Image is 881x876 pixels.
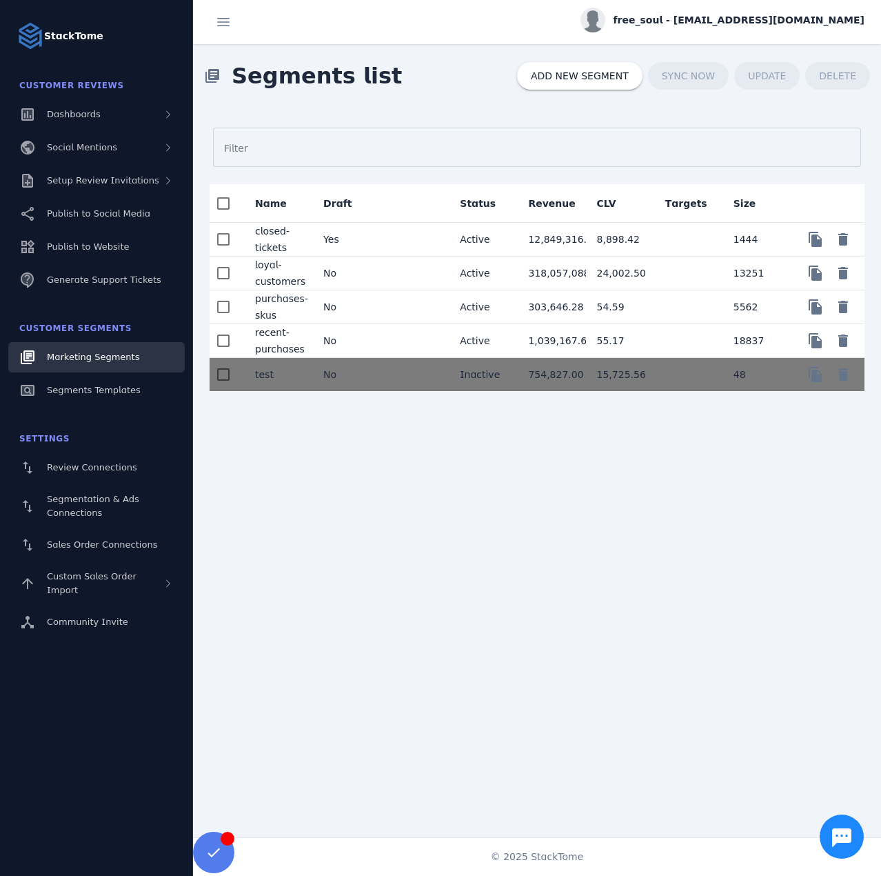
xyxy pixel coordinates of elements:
button: Copy [802,327,829,355]
mat-cell: 15,725.56 [586,358,654,391]
a: Marketing Segments [8,342,185,372]
img: Logo image [17,22,44,50]
div: Name [255,197,287,210]
span: Community Invite [47,617,128,627]
span: ADD NEW SEGMENT [531,71,629,81]
span: Segments Templates [47,385,141,395]
mat-cell: 12,849,316.00 [517,223,585,257]
div: Size [733,197,756,210]
mat-cell: 754,827.00 [517,358,585,391]
mat-cell: Active [449,290,517,324]
div: Revenue [528,197,587,210]
div: Name [255,197,299,210]
mat-icon: library_books [204,68,221,84]
div: CLV [597,197,629,210]
div: Draft [323,197,352,210]
button: ADD NEW SEGMENT [517,62,642,90]
span: Segmentation & Ads Connections [47,494,139,518]
mat-cell: No [312,358,381,391]
span: Publish to Website [47,241,129,252]
mat-cell: Inactive [449,358,517,391]
div: CLV [597,197,616,210]
mat-cell: 8,898.42 [586,223,654,257]
mat-cell: loyal-customers [244,257,312,290]
div: Draft [323,197,364,210]
span: Marketing Segments [47,352,139,362]
mat-cell: recent-purchases [244,324,312,358]
mat-cell: 1,039,167.60 [517,324,585,358]
span: Social Mentions [47,142,117,152]
button: free_soul - [EMAIL_ADDRESS][DOMAIN_NAME] [580,8,864,32]
mat-cell: 48 [722,358,791,391]
button: Delete [829,327,857,355]
button: Delete [829,361,857,388]
button: Delete [829,226,857,253]
button: Copy [802,361,829,388]
span: Custom Sales Order Import [47,571,136,595]
mat-cell: 318,057,088.00 [517,257,585,290]
span: Customer Segments [19,323,132,333]
a: Sales Order Connections [8,530,185,560]
button: Copy [802,259,829,287]
mat-cell: No [312,324,381,358]
mat-cell: purchases-skus [244,290,312,324]
div: Status [460,197,496,210]
a: Generate Support Tickets [8,265,185,295]
a: Community Invite [8,607,185,637]
button: Delete [829,259,857,287]
span: Settings [19,434,70,444]
button: Copy [802,293,829,321]
mat-cell: Active [449,223,517,257]
mat-cell: closed-tickets [244,223,312,257]
mat-cell: 54.59 [586,290,654,324]
span: Sales Order Connections [47,539,157,550]
span: Publish to Social Media [47,208,150,219]
strong: StackTome [44,29,103,43]
div: Status [460,197,508,210]
button: Copy [802,226,829,253]
span: Segments list [221,48,413,103]
mat-cell: No [312,290,381,324]
mat-cell: 24,002.50 [586,257,654,290]
mat-cell: No [312,257,381,290]
span: Review Connections [47,462,137,472]
a: Review Connections [8,452,185,483]
mat-cell: 303,646.28 [517,290,585,324]
a: Publish to Social Media [8,199,185,229]
span: free_soul - [EMAIL_ADDRESS][DOMAIN_NAME] [614,13,864,28]
mat-cell: 13251 [722,257,791,290]
mat-cell: test [244,358,312,391]
a: Segmentation & Ads Connections [8,486,185,527]
mat-header-cell: Targets [654,184,722,223]
img: profile.jpg [580,8,605,32]
button: Delete [829,293,857,321]
a: Segments Templates [8,375,185,406]
span: Generate Support Tickets [47,275,161,285]
mat-cell: Active [449,324,517,358]
mat-cell: 55.17 [586,324,654,358]
mat-cell: Active [449,257,517,290]
div: Revenue [528,197,575,210]
span: © 2025 StackTome [491,850,584,864]
mat-cell: 5562 [722,290,791,324]
div: Size [733,197,769,210]
mat-label: Filter [224,143,248,154]
mat-cell: 18837 [722,324,791,358]
mat-cell: 1444 [722,223,791,257]
a: Publish to Website [8,232,185,262]
span: Setup Review Invitations [47,175,159,186]
span: Customer Reviews [19,81,124,90]
span: Dashboards [47,109,101,119]
mat-cell: Yes [312,223,381,257]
